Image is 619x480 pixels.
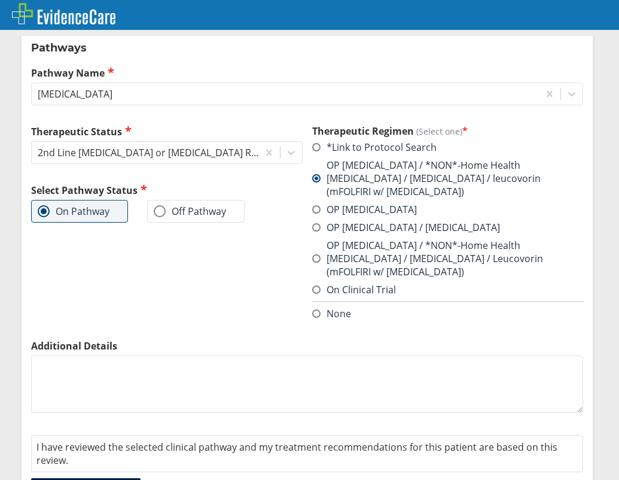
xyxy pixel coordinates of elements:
[38,87,112,101] div: [MEDICAL_DATA]
[312,239,584,278] label: OP [MEDICAL_DATA] / *NON*-Home Health [MEDICAL_DATA] / [MEDICAL_DATA] / Leucovorin (mFOLFIRI w/ [...
[31,183,303,197] h2: Select Pathway Status
[312,283,396,296] label: On Clinical Trial
[312,159,584,198] label: OP [MEDICAL_DATA] / *NON*-Home Health [MEDICAL_DATA] / [MEDICAL_DATA] / leucovorin (mFOLFIRI w/ [...
[154,205,226,217] label: Off Pathway
[31,339,583,353] label: Additional Details
[38,205,109,217] label: On Pathway
[312,141,437,154] label: *Link to Protocol Search
[31,124,303,138] label: Therapeutic Status
[312,124,584,138] h3: Therapeutic Regimen
[416,126,462,137] span: (Select one)
[38,146,260,159] div: 2nd Line [MEDICAL_DATA] or [MEDICAL_DATA] Resistant
[12,3,115,25] img: EvidenceCare
[31,66,583,80] label: Pathway Name
[31,41,583,55] h2: Pathways
[36,440,557,467] span: I have reviewed the selected clinical pathway and my treatment recommendations for this patient a...
[312,221,500,234] label: OP [MEDICAL_DATA] / [MEDICAL_DATA]
[312,203,417,216] label: OP [MEDICAL_DATA]
[312,307,351,320] label: None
